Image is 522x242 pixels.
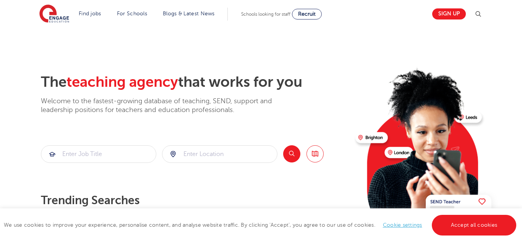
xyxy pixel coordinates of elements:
[41,73,349,91] h2: The that works for you
[117,11,147,16] a: For Schools
[162,145,277,163] div: Submit
[292,9,322,19] a: Recruit
[298,11,316,17] span: Recruit
[162,146,277,162] input: Submit
[283,145,300,162] button: Search
[383,222,422,228] a: Cookie settings
[432,215,517,236] a: Accept all cookies
[66,74,178,90] span: teaching agency
[41,145,156,163] div: Submit
[79,11,101,16] a: Find jobs
[41,193,349,207] p: Trending searches
[163,11,215,16] a: Blogs & Latest News
[432,8,466,19] a: Sign up
[41,146,156,162] input: Submit
[241,11,290,17] span: Schools looking for staff
[4,222,518,228] span: We use cookies to improve your experience, personalise content, and analyse website traffic. By c...
[41,97,293,115] p: Welcome to the fastest-growing database of teaching, SEND, support and leadership positions for t...
[39,5,69,24] img: Engage Education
